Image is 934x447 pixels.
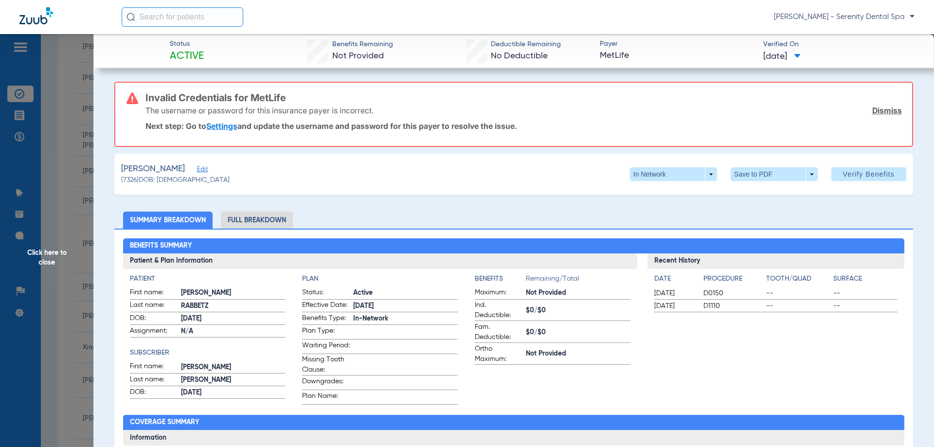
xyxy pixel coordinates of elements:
[647,253,905,269] h3: Recent History
[181,288,286,298] span: [PERSON_NAME]
[170,50,204,63] span: Active
[130,361,178,373] span: First name:
[181,326,286,337] span: N/A
[123,415,905,430] h2: Coverage Summary
[123,238,905,254] h2: Benefits Summary
[206,121,237,131] a: Settings
[181,362,286,373] span: [PERSON_NAME]
[475,300,522,321] span: Ind. Deductible:
[181,388,286,398] span: [DATE]
[630,167,717,181] button: In Network
[833,301,898,311] span: --
[654,301,695,311] span: [DATE]
[703,274,763,284] h4: Procedure
[763,51,801,63] span: [DATE]
[526,274,630,287] span: Remaining/Total
[130,300,178,312] span: Last name:
[302,391,350,404] span: Plan Name:
[19,7,53,24] img: Zuub Logo
[526,327,630,338] span: $0/$0
[526,349,630,359] span: Not Provided
[126,13,135,21] img: Search Icon
[600,39,755,49] span: Payer
[475,274,526,284] h4: Benefits
[731,167,818,181] button: Save to PDF
[654,274,695,287] app-breakdown-title: Date
[654,288,695,298] span: [DATE]
[130,348,286,358] h4: Subscriber
[145,106,374,115] p: The username or password for this insurance payer is incorrect.
[491,52,548,60] span: No Deductible
[126,92,138,104] img: error-icon
[197,166,206,175] span: Edit
[491,39,561,50] span: Deductible Remaining
[181,301,286,311] span: RABBETZ
[831,167,906,181] button: Verify Benefits
[123,430,905,446] h3: Information
[526,288,630,298] span: Not Provided
[130,287,178,299] span: First name:
[302,313,350,325] span: Benefits Type:
[302,355,350,375] span: Missing Tooth Clause:
[130,387,178,399] span: DOB:
[353,301,458,311] span: [DATE]
[332,39,393,50] span: Benefits Remaining
[130,375,178,386] span: Last name:
[130,313,178,325] span: DOB:
[353,314,458,324] span: In-Network
[123,212,213,229] li: Summary Breakdown
[353,288,458,298] span: Active
[475,274,526,287] app-breakdown-title: Benefits
[600,50,755,62] span: MetLife
[703,288,763,298] span: D0150
[774,12,915,22] span: [PERSON_NAME] - Serenity Dental Spa
[766,288,830,298] span: --
[302,274,458,284] h4: Plan
[221,212,293,229] li: Full Breakdown
[766,274,830,284] h4: Tooth/Quad
[872,106,902,115] a: Dismiss
[833,274,898,287] app-breakdown-title: Surface
[654,274,695,284] h4: Date
[130,274,286,284] h4: Patient
[763,39,918,50] span: Verified On
[121,163,185,175] span: [PERSON_NAME]
[181,314,286,324] span: [DATE]
[302,300,350,312] span: Effective Date:
[843,170,895,178] span: Verify Benefits
[526,305,630,316] span: $0/$0
[302,340,350,354] span: Waiting Period:
[302,376,350,390] span: Downgrades:
[833,288,898,298] span: --
[766,301,830,311] span: --
[170,39,204,49] span: Status
[475,287,522,299] span: Maximum:
[475,322,522,342] span: Fam. Deductible:
[766,274,830,287] app-breakdown-title: Tooth/Quad
[122,7,243,27] input: Search for patients
[145,121,902,131] p: Next step: Go to and update the username and password for this payer to resolve the issue.
[145,93,902,103] h3: Invalid Credentials for MetLife
[703,301,763,311] span: D1110
[302,326,350,339] span: Plan Type:
[885,400,934,447] iframe: Chat Widget
[475,344,522,364] span: Ortho Maximum:
[833,274,898,284] h4: Surface
[703,274,763,287] app-breakdown-title: Procedure
[181,375,286,385] span: [PERSON_NAME]
[130,326,178,338] span: Assignment:
[123,253,637,269] h3: Patient & Plan Information
[302,287,350,299] span: Status:
[121,175,230,185] span: (7326) DOB: [DEMOGRAPHIC_DATA]
[332,52,384,60] span: Not Provided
